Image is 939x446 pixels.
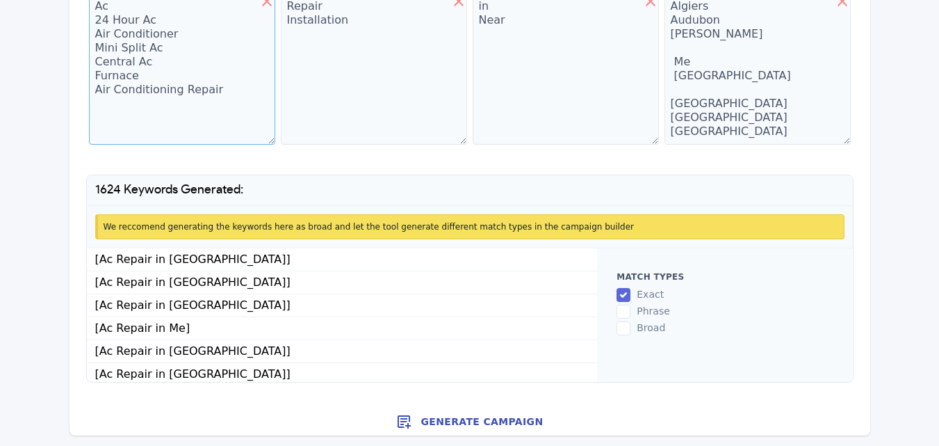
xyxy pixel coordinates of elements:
span: broad [637,322,665,333]
li: [Ac Repair in [GEOGRAPHIC_DATA]] [87,294,598,317]
li: [Ac Repair in [GEOGRAPHIC_DATA]] [87,271,598,294]
span: exact [637,289,664,300]
li: [Ac Repair in [GEOGRAPHIC_DATA]] [87,340,598,363]
li: [Ac Repair in [GEOGRAPHIC_DATA]] [87,363,598,386]
h1: 1624 Keywords Generated: [87,175,853,205]
input: broad [617,321,630,335]
button: Generate Campaign [70,408,870,436]
li: [Ac Repair in [GEOGRAPHIC_DATA]] [87,248,598,271]
span: phrase [637,305,670,317]
li: [Ac Repair in Me] [87,317,598,340]
input: exact [617,288,630,302]
input: phrase [617,305,630,319]
h2: Match types [617,271,833,283]
div: We reccomend generating the keywords here as broad and let the tool generate different match type... [95,214,844,239]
